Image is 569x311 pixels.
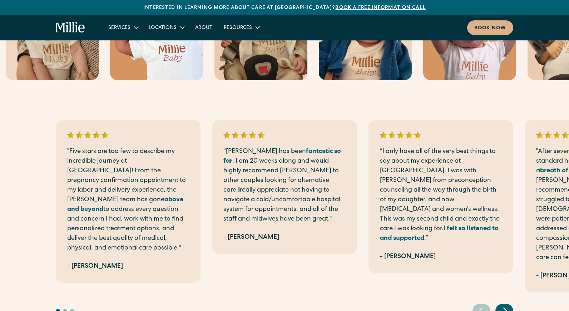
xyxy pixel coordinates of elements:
[223,147,345,224] p: “[PERSON_NAME] has been . I am 20 weeks along and would highly recommend [PERSON_NAME] to other c...
[103,21,143,33] div: Services
[149,24,177,32] div: Locations
[380,147,502,243] p: “I only have all of the very best things to say about my experience at [GEOGRAPHIC_DATA]. I was w...
[223,132,265,138] img: 5 stars rating
[108,24,130,32] div: Services
[474,25,506,32] div: Book now
[218,21,265,33] div: Resources
[335,5,425,10] a: Book a free information call
[212,120,357,254] div: 2 / 7
[143,21,189,33] div: Locations
[224,24,252,32] div: Resources
[223,233,279,242] div: - [PERSON_NAME]
[189,21,218,33] a: About
[67,147,189,253] p: "Five stars are too few to describe my incredible journey at [GEOGRAPHIC_DATA]! From the pregnanc...
[67,132,109,138] img: 5 stars rating
[467,20,513,35] a: Book now
[368,120,513,273] div: 3 / 7
[67,262,123,271] div: - [PERSON_NAME]
[380,252,436,262] div: - [PERSON_NAME]
[56,22,85,33] a: home
[238,187,240,193] strong: I
[380,132,421,138] img: 5 stars rating
[56,120,201,283] div: 1 / 7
